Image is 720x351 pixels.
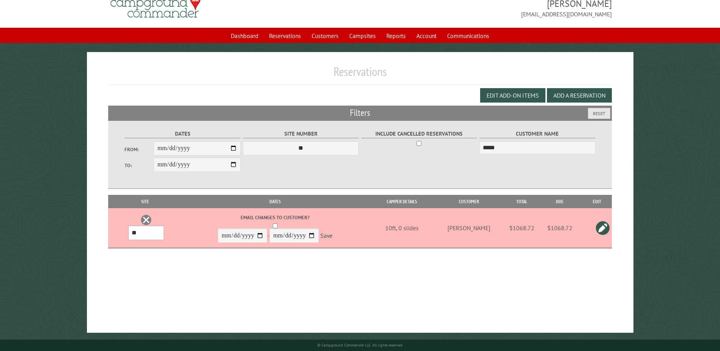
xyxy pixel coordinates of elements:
label: From: [124,146,153,153]
label: To: [124,162,153,169]
div: - [180,214,371,245]
a: Dashboard [226,28,263,43]
td: $1068.72 [537,208,583,248]
td: 10ft, 0 slides [372,208,432,248]
a: Communications [443,28,494,43]
th: Customer [432,195,507,208]
a: Account [412,28,441,43]
th: Site [112,195,178,208]
button: Reset [588,108,610,119]
small: © Campground Commander LLC. All rights reserved. [317,343,403,348]
label: Site Number [243,130,359,138]
label: Include Cancelled Reservations [361,130,477,138]
th: Due [537,195,583,208]
a: Reports [382,28,410,43]
a: Delete this reservation [140,214,152,226]
button: Edit Add-on Items [480,88,545,103]
a: Customers [307,28,343,43]
h1: Reservations [108,64,611,85]
button: Add a Reservation [547,88,612,103]
a: Reservations [265,28,306,43]
label: Customer Name [479,130,595,138]
td: [PERSON_NAME] [432,208,507,248]
td: $1068.72 [507,208,537,248]
h2: Filters [108,106,611,120]
label: Email changes to customer? [180,214,371,221]
th: Total [507,195,537,208]
a: Campsites [345,28,380,43]
a: Save [320,232,332,240]
label: Dates [124,130,240,138]
th: Dates [178,195,372,208]
th: Edit [583,195,612,208]
th: Camper Details [372,195,432,208]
